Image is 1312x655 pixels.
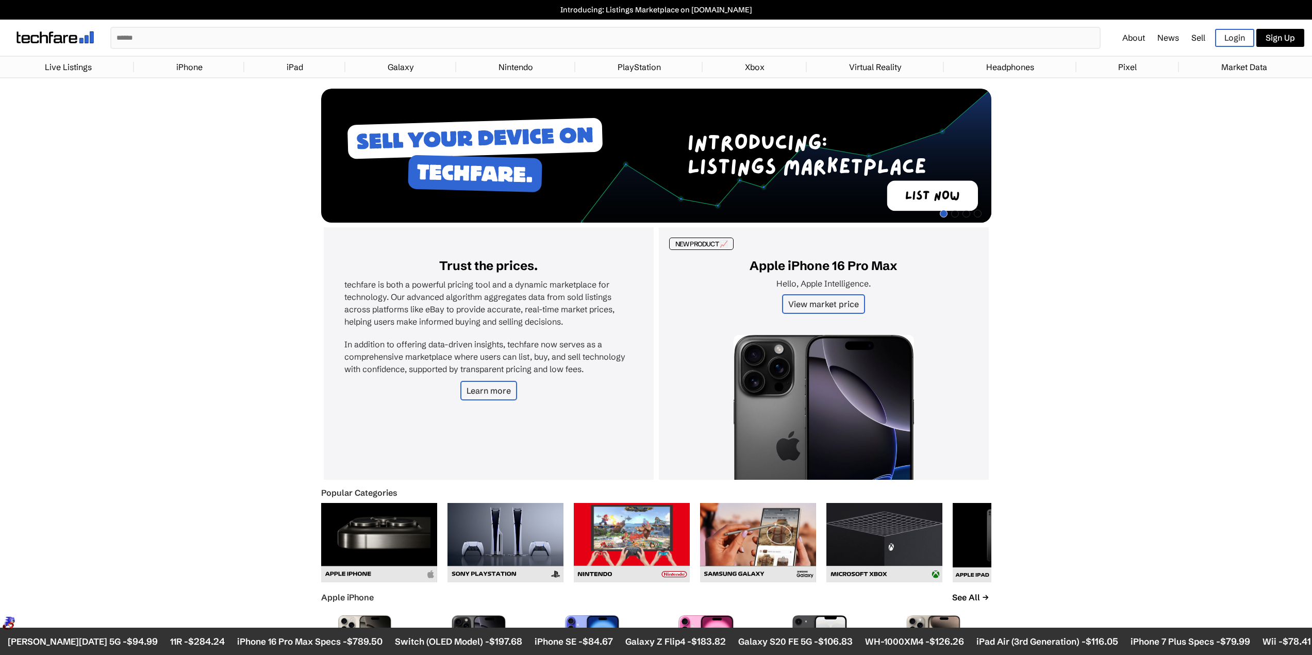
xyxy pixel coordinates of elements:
a: Virtual Reality [844,57,907,77]
img: iPhone 16 Pro Max [734,335,914,562]
div: 1 / 4 [321,89,991,225]
p: Hello, Apple Intelligence. [679,278,968,289]
a: Market Data [1216,57,1272,77]
div: NEW PRODUCT 📈 [669,238,734,250]
span: Go to slide 2 [951,210,959,217]
li: Switch (OLED Model) - [392,635,520,647]
a: Nintendo [493,57,538,77]
p: In addition to offering data-driven insights, techfare now serves as a comprehensive marketplace ... [344,338,633,375]
a: Sign Up [1256,29,1304,47]
li: Galaxy S20 FE 5G - [736,635,850,647]
a: Live Listings [40,57,97,77]
h2: Trust the prices. [344,258,633,273]
a: Apple iPhone [321,592,374,602]
a: About [1122,32,1145,43]
img: Microsoft [826,503,942,582]
li: iPhone 16 Pro Max Specs - [235,635,380,647]
span: Go to slide 1 [940,210,948,217]
span: $126.26 [927,635,961,647]
a: Login [1215,29,1254,47]
a: iPad [281,57,308,77]
img: Desktop Image 1 [321,89,991,223]
img: iPad [953,503,1069,582]
a: News [1157,32,1179,43]
a: Sell [1191,32,1205,43]
a: See All [950,590,991,605]
img: Apple [321,503,437,582]
span: Go to slide 4 [974,210,982,217]
img: Samsung [700,503,816,582]
span: $183.82 [689,635,723,647]
a: Learn more [460,381,517,400]
a: Headphones [981,57,1039,77]
span: $84.67 [580,635,610,647]
span: Go to slide 3 [962,210,970,217]
span: $789.50 [344,635,380,647]
li: WH-1000XM4 - [862,635,961,647]
p: techfare is both a powerful pricing tool and a dynamic marketplace for technology. Our advanced a... [344,278,633,328]
li: iPad Air (3rd Generation) - [974,635,1116,647]
a: Introducing: Listings Marketplace on [DOMAIN_NAME] [5,5,1307,14]
li: iPhone SE - [532,635,610,647]
a: Xbox [740,57,770,77]
a: View market price [782,294,865,314]
img: Sony [447,503,563,582]
img: Nintendo [574,503,690,582]
a: PlayStation [612,57,666,77]
a: Pixel [1113,57,1142,77]
span: $106.83 [816,635,850,647]
img: techfare logo [16,31,94,43]
h2: Apple iPhone 16 Pro Max [679,258,968,273]
a: Galaxy [383,57,419,77]
a: iPhone [171,57,208,77]
span: $197.68 [487,635,520,647]
div: Popular Categories [321,488,991,498]
li: Galaxy Z Flip4 - [623,635,723,647]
